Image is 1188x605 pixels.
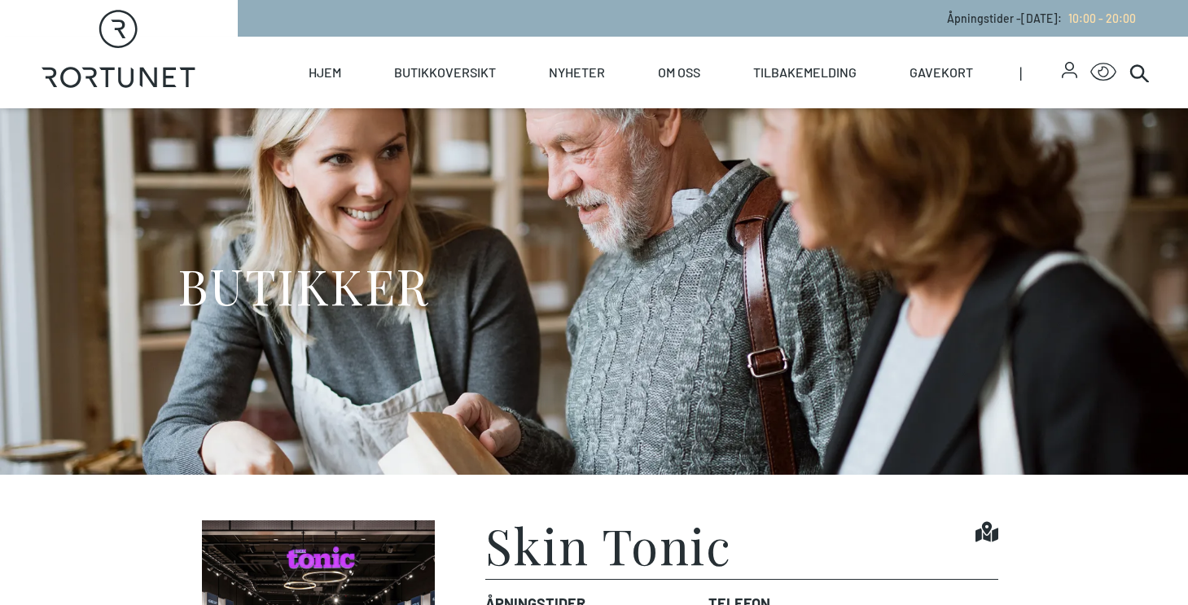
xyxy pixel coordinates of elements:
a: Butikkoversikt [394,37,496,108]
a: Hjem [309,37,341,108]
h1: Skin Tonic [485,520,731,569]
p: Åpningstider - [DATE] : [947,10,1136,27]
a: 10:00 - 20:00 [1062,11,1136,25]
a: Gavekort [910,37,973,108]
h1: BUTIKKER [178,255,429,316]
a: Nyheter [549,37,605,108]
a: Tilbakemelding [753,37,857,108]
button: Open Accessibility Menu [1090,59,1116,85]
span: 10:00 - 20:00 [1068,11,1136,25]
a: Om oss [658,37,700,108]
span: | [1019,37,1062,108]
